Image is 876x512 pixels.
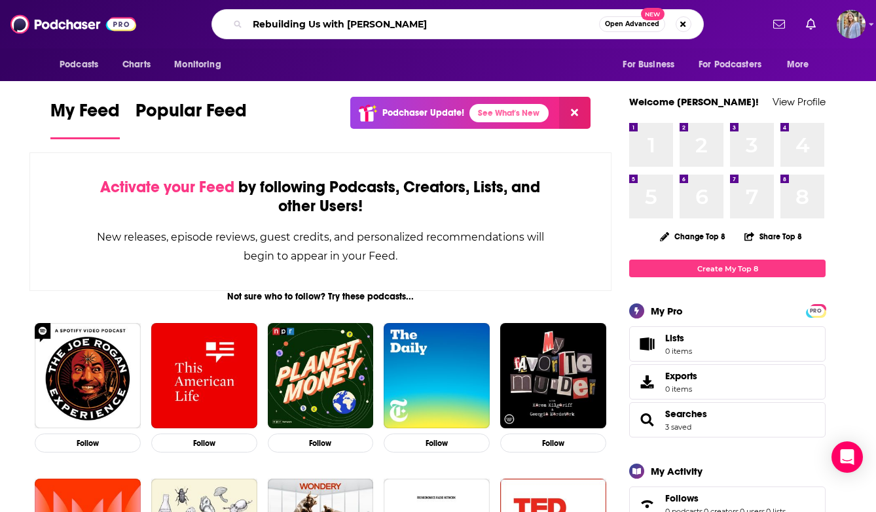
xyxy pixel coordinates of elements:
span: Popular Feed [136,99,247,129]
span: Podcasts [60,56,98,74]
a: My Feed [50,99,120,139]
img: Planet Money [268,323,374,429]
a: Charts [114,52,158,77]
span: More [787,56,809,74]
a: See What's New [469,104,549,122]
button: Follow [268,434,374,452]
button: Follow [384,434,490,452]
div: My Activity [651,465,703,477]
a: Welcome [PERSON_NAME]! [629,95,759,108]
div: Open Intercom Messenger [831,441,863,473]
span: Lists [634,335,660,353]
div: New releases, episode reviews, guest credits, and personalized recommendations will begin to appe... [96,228,545,265]
a: Popular Feed [136,99,247,139]
a: Searches [634,411,660,429]
button: Follow [500,434,606,452]
img: Podchaser - Follow, Share and Rate Podcasts [10,12,136,37]
span: PRO [808,306,824,316]
span: Activate your Feed [100,177,234,197]
img: User Profile [837,10,866,39]
span: Follows [665,492,699,504]
button: open menu [690,52,780,77]
span: Lists [665,332,684,344]
span: Exports [665,370,697,382]
button: Share Top 8 [744,224,803,249]
span: For Podcasters [699,56,761,74]
a: Create My Top 8 [629,260,826,277]
span: Monitoring [174,56,221,74]
div: My Pro [651,305,683,317]
p: Podchaser Update! [382,107,464,118]
span: Logged in as JFMuntsinger [837,10,866,39]
input: Search podcasts, credits, & more... [247,14,599,35]
div: Not sure who to follow? Try these podcasts... [29,291,611,302]
a: 3 saved [665,422,691,432]
button: Follow [151,434,257,452]
a: PRO [808,305,824,315]
a: Show notifications dropdown [768,13,790,35]
span: Open Advanced [605,21,659,27]
img: The Daily [384,323,490,429]
a: Follows [665,492,786,504]
span: Searches [629,402,826,437]
button: open menu [50,52,115,77]
span: New [641,8,665,20]
button: open menu [613,52,691,77]
div: by following Podcasts, Creators, Lists, and other Users! [96,178,545,216]
span: Lists [665,332,692,344]
div: Search podcasts, credits, & more... [211,9,704,39]
span: Charts [122,56,151,74]
a: Lists [629,326,826,362]
button: Follow [35,434,141,452]
a: View Profile [773,95,826,108]
span: Exports [634,373,660,391]
a: Show notifications dropdown [801,13,821,35]
img: The Joe Rogan Experience [35,323,141,429]
span: 0 items [665,347,692,356]
button: open menu [165,52,238,77]
button: open menu [778,52,826,77]
span: 0 items [665,384,697,394]
span: My Feed [50,99,120,129]
a: Searches [665,408,707,420]
img: This American Life [151,323,257,429]
button: Open AdvancedNew [599,16,665,32]
a: Exports [629,364,826,400]
span: For Business [623,56,674,74]
img: My Favorite Murder with Karen Kilgariff and Georgia Hardstark [500,323,606,429]
button: Show profile menu [837,10,866,39]
button: Change Top 8 [652,228,733,245]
